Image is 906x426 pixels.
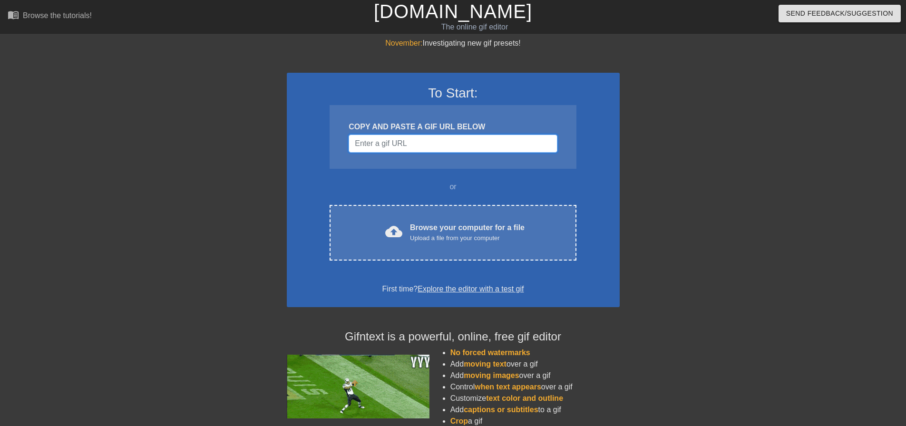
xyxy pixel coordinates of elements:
img: football_small.gif [287,355,429,418]
li: Add over a gif [450,370,620,381]
a: Browse the tutorials! [8,9,92,24]
span: captions or subtitles [464,406,538,414]
li: Add to a gif [450,404,620,416]
h3: To Start: [299,85,607,101]
h4: Gifntext is a powerful, online, free gif editor [287,330,620,344]
div: Browse the tutorials! [23,11,92,19]
li: Customize [450,393,620,404]
span: Crop [450,417,468,425]
div: The online gif editor [307,21,643,33]
span: text color and outline [486,394,563,402]
div: Investigating new gif presets! [287,38,620,49]
button: Send Feedback/Suggestion [779,5,901,22]
li: Add over a gif [450,358,620,370]
a: Explore the editor with a test gif [418,285,524,293]
span: menu_book [8,9,19,20]
div: Upload a file from your computer [410,233,525,243]
div: First time? [299,283,607,295]
div: COPY AND PASTE A GIF URL BELOW [349,121,557,133]
div: Browse your computer for a file [410,222,525,243]
span: Send Feedback/Suggestion [786,8,893,19]
span: No forced watermarks [450,349,530,357]
span: moving text [464,360,507,368]
a: [DOMAIN_NAME] [374,1,532,22]
span: moving images [464,371,519,379]
div: or [312,181,595,193]
span: cloud_upload [385,223,402,240]
span: November: [385,39,422,47]
input: Username [349,135,557,153]
span: when text appears [475,383,541,391]
li: Control over a gif [450,381,620,393]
